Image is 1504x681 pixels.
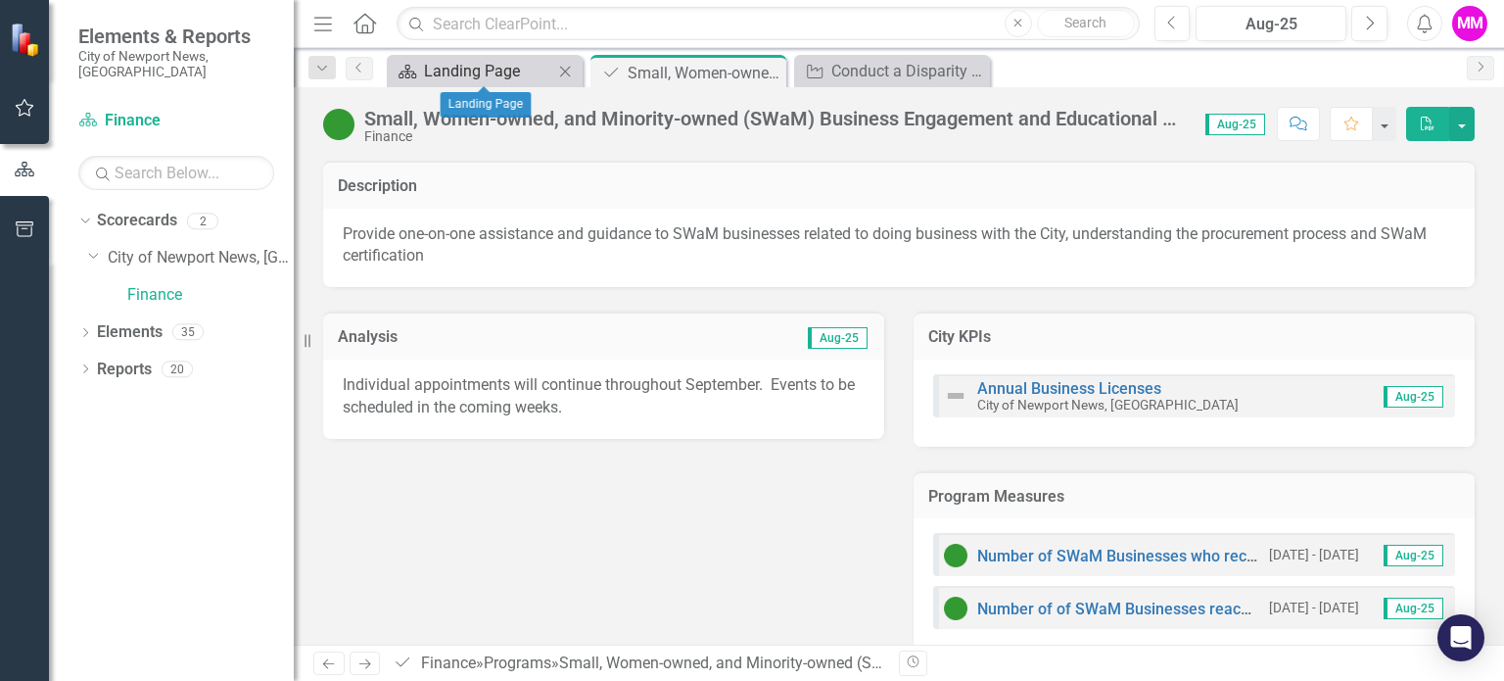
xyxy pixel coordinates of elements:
[928,328,1460,346] h3: City KPIs
[1437,614,1484,661] div: Open Intercom Messenger
[628,61,781,85] div: Small, Women-owned, and Minority-owned (SWaM) Business Engagement and Educational Opportunities
[162,361,193,377] div: 20
[1452,6,1487,41] button: MM
[484,654,551,672] a: Programs
[808,327,868,349] span: Aug-25
[1384,598,1443,619] span: Aug-25
[78,110,274,132] a: Finance
[10,23,44,57] img: ClearPoint Strategy
[323,109,354,140] img: On Target
[343,374,865,419] p: Individual appointments will continue throughout September. Events to be scheduled in the coming ...
[441,92,532,118] div: Landing Page
[187,213,218,229] div: 2
[393,653,884,675] div: » »
[944,544,967,567] img: On Target
[831,59,985,83] div: Conduct a Disparity Study
[977,379,1161,398] a: Annual Business Licenses
[799,59,985,83] a: Conduct a Disparity Study
[424,59,553,83] div: Landing Page
[78,156,274,190] input: Search Below...
[944,384,967,408] img: Not Defined
[392,59,553,83] a: Landing Page
[1384,386,1443,408] span: Aug-25
[977,547,1439,565] a: Number of SWaM Businesses who receive one-on-one assistance
[1196,6,1346,41] button: Aug-25
[97,359,152,381] a: Reports
[127,284,294,307] a: Finance
[343,224,1427,266] span: Provide one-on-one assistance and guidance to SWaM businesses related to doing business with the ...
[1202,13,1339,36] div: Aug-25
[97,321,163,344] a: Elements
[1037,10,1135,37] button: Search
[78,24,274,48] span: Elements & Reports
[97,210,177,232] a: Scorecards
[108,247,294,269] a: City of Newport News, [GEOGRAPHIC_DATA]
[364,108,1186,129] div: Small, Women-owned, and Minority-owned (SWaM) Business Engagement and Educational Opportunities
[172,324,204,341] div: 35
[1205,114,1265,135] span: Aug-25
[1064,15,1106,30] span: Search
[1269,546,1359,564] small: [DATE] - [DATE]
[928,488,1460,506] h3: Program Measures
[1269,599,1359,617] small: [DATE] - [DATE]
[559,654,1285,672] div: Small, Women-owned, and Minority-owned (SWaM) Business Engagement and Educational Opportunities
[421,654,476,672] a: Finance
[977,397,1239,413] small: City of Newport News, [GEOGRAPHIC_DATA]
[397,7,1139,41] input: Search ClearPoint...
[1384,545,1443,566] span: Aug-25
[364,129,1186,144] div: Finance
[78,48,274,80] small: City of Newport News, [GEOGRAPHIC_DATA]
[338,328,599,346] h3: Analysis
[338,177,1460,195] h3: Description
[944,597,967,620] img: On Target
